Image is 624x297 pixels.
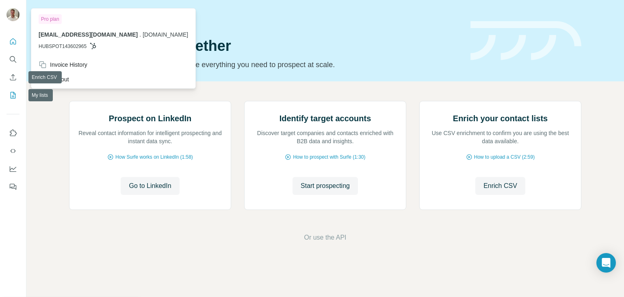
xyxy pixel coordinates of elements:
button: Quick start [6,34,19,49]
span: Enrich CSV [483,181,517,191]
span: Start prospecting [301,181,350,191]
span: . [139,31,141,38]
span: [EMAIL_ADDRESS][DOMAIN_NAME] [39,31,138,38]
span: How to prospect with Surfe (1:30) [293,153,365,161]
button: Use Surfe on LinkedIn [6,126,19,140]
p: Discover target companies and contacts enriched with B2B data and insights. [253,129,398,145]
div: Log out [39,75,69,83]
h2: Prospect on LinkedIn [109,113,191,124]
p: Pick your starting point and we’ll provide everything you need to prospect at scale. [69,59,461,70]
button: Use Surfe API [6,144,19,158]
button: Dashboard [6,162,19,176]
button: Start prospecting [292,177,358,195]
span: How to upload a CSV (2:59) [474,153,535,161]
span: [DOMAIN_NAME] [143,31,188,38]
img: banner [470,21,581,61]
span: Go to LinkedIn [129,181,171,191]
h2: Enrich your contact lists [453,113,548,124]
p: Reveal contact information for intelligent prospecting and instant data sync. [78,129,223,145]
p: Use CSV enrichment to confirm you are using the best data available. [428,129,573,145]
span: HUBSPOT143602965 [39,43,87,50]
button: Or use the API [304,233,346,242]
button: Go to LinkedIn [121,177,179,195]
h1: Let’s prospect together [69,38,461,54]
span: How Surfe works on LinkedIn (1:58) [115,153,193,161]
div: Pro plan [39,14,62,24]
button: Feedback [6,179,19,194]
div: Invoice History [39,61,87,69]
div: Open Intercom Messenger [596,253,616,273]
button: My lists [6,88,19,103]
button: Enrich CSV [475,177,525,195]
h2: Identify target accounts [279,113,371,124]
div: Quick start [69,15,461,23]
button: Search [6,52,19,67]
button: Enrich CSV [6,70,19,85]
img: Avatar [6,8,19,21]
